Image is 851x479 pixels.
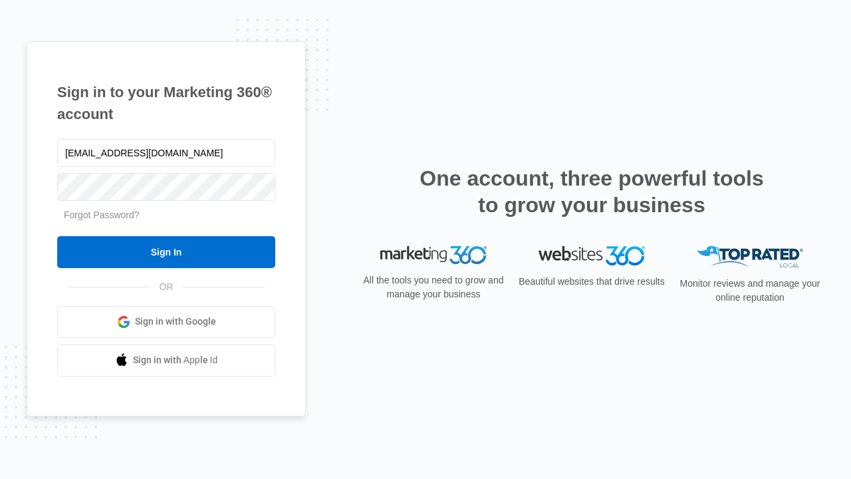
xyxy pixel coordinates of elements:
[359,273,508,301] p: All the tools you need to grow and manage your business
[57,306,275,338] a: Sign in with Google
[135,315,216,329] span: Sign in with Google
[57,81,275,125] h1: Sign in to your Marketing 360® account
[416,165,768,218] h2: One account, three powerful tools to grow your business
[675,277,824,305] p: Monitor reviews and manage your online reputation
[380,246,487,265] img: Marketing 360
[57,139,275,167] input: Email
[57,345,275,377] a: Sign in with Apple Id
[697,246,803,268] img: Top Rated Local
[517,275,666,289] p: Beautiful websites that drive results
[57,236,275,268] input: Sign In
[64,210,140,220] a: Forgot Password?
[539,246,645,265] img: Websites 360
[133,353,218,367] span: Sign in with Apple Id
[150,280,183,294] span: OR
